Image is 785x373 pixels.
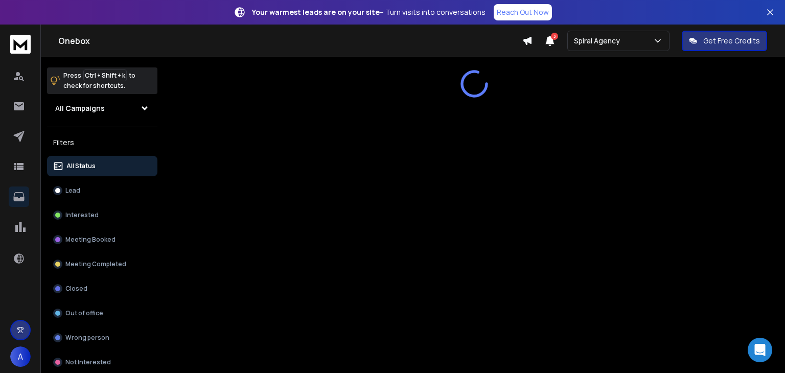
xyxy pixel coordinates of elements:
[58,35,522,47] h1: Onebox
[47,278,157,299] button: Closed
[47,205,157,225] button: Interested
[47,229,157,250] button: Meeting Booked
[10,35,31,54] img: logo
[47,254,157,274] button: Meeting Completed
[63,71,135,91] p: Press to check for shortcuts.
[10,346,31,367] button: A
[252,7,380,17] strong: Your warmest leads are on your site
[65,236,116,244] p: Meeting Booked
[551,33,558,40] span: 3
[55,103,105,113] h1: All Campaigns
[65,186,80,195] p: Lead
[47,303,157,323] button: Out of office
[47,156,157,176] button: All Status
[47,180,157,201] button: Lead
[65,211,99,219] p: Interested
[252,7,486,17] p: – Turn visits into conversations
[47,352,157,372] button: Not Interested
[703,36,760,46] p: Get Free Credits
[497,7,549,17] p: Reach Out Now
[494,4,552,20] a: Reach Out Now
[66,162,96,170] p: All Status
[65,285,87,293] p: Closed
[682,31,767,51] button: Get Free Credits
[65,260,126,268] p: Meeting Completed
[65,334,109,342] p: Wrong person
[65,309,103,317] p: Out of office
[47,135,157,150] h3: Filters
[47,98,157,119] button: All Campaigns
[574,36,624,46] p: Spiral Agency
[65,358,111,366] p: Not Interested
[83,69,127,81] span: Ctrl + Shift + k
[748,338,772,362] div: Open Intercom Messenger
[47,328,157,348] button: Wrong person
